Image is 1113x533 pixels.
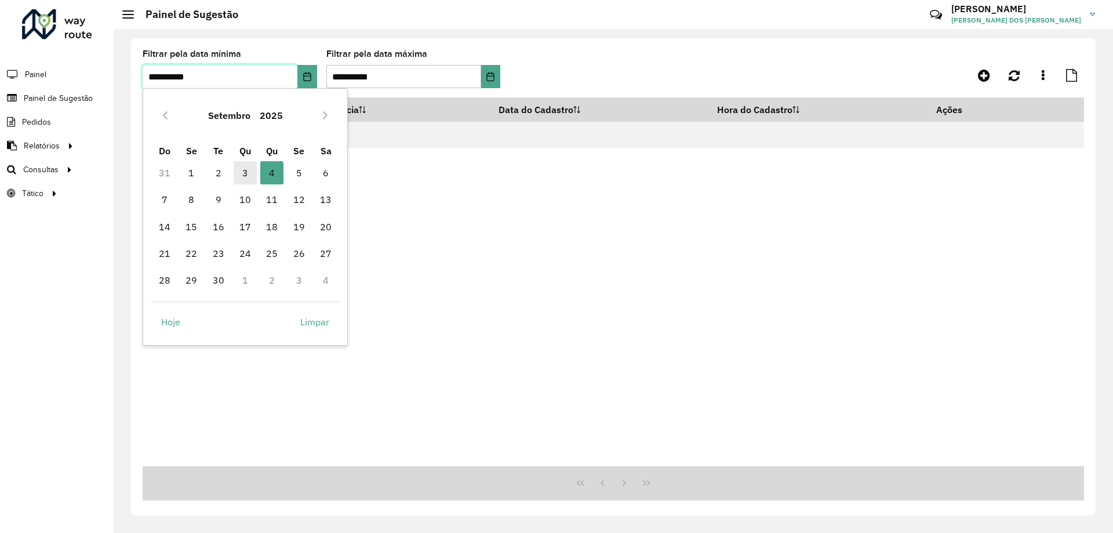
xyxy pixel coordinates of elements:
a: Contato Rápido [923,2,948,27]
button: Choose Month [203,101,255,129]
th: Data do Cadastro [491,97,709,122]
span: [PERSON_NAME] DOS [PERSON_NAME] [951,15,1081,26]
td: 30 [205,267,231,293]
td: 28 [151,267,178,293]
th: Ações [928,97,998,122]
span: 7 [153,188,176,211]
td: 1 [232,267,259,293]
td: 17 [232,213,259,240]
span: 30 [207,269,230,292]
span: Sa [321,145,332,157]
td: 3 [232,159,259,186]
span: 29 [180,269,203,292]
td: Nenhum registro encontrado [143,122,1084,148]
td: 18 [259,213,285,240]
span: 10 [234,188,257,211]
td: 8 [178,186,205,213]
td: 19 [286,213,312,240]
span: 3 [234,161,257,184]
td: 10 [232,186,259,213]
span: 27 [314,242,337,265]
span: 21 [153,242,176,265]
td: 2 [259,267,285,293]
span: Te [213,145,223,157]
span: 11 [260,188,283,211]
span: Painel de Sugestão [24,92,93,104]
td: 23 [205,240,231,267]
span: 23 [207,242,230,265]
td: 7 [151,186,178,213]
span: 17 [234,215,257,238]
span: 8 [180,188,203,211]
span: Tático [22,187,43,200]
td: 20 [312,213,339,240]
td: 31 [151,159,178,186]
h3: [PERSON_NAME] [951,3,1081,14]
td: 9 [205,186,231,213]
td: 12 [286,186,312,213]
label: Filtrar pela data máxima [326,47,427,61]
span: 5 [288,161,311,184]
div: Choose Date [143,88,348,346]
span: Consultas [23,164,59,176]
button: Choose Year [255,101,288,129]
span: Painel [25,68,46,81]
span: Limpar [300,315,329,329]
td: 29 [178,267,205,293]
td: 15 [178,213,205,240]
span: 15 [180,215,203,238]
td: 5 [286,159,312,186]
button: Choose Date [297,65,317,88]
span: 2 [207,161,230,184]
span: Do [159,145,170,157]
td: 16 [205,213,231,240]
span: 26 [288,242,311,265]
td: 13 [312,186,339,213]
span: Qu [266,145,278,157]
td: 22 [178,240,205,267]
span: Relatórios [24,140,60,152]
span: 24 [234,242,257,265]
span: 6 [314,161,337,184]
td: 14 [151,213,178,240]
td: 27 [312,240,339,267]
span: Qu [239,145,251,157]
span: 9 [207,188,230,211]
label: Filtrar pela data mínima [143,47,241,61]
span: 13 [314,188,337,211]
th: Data de Vigência [279,97,491,122]
span: 20 [314,215,337,238]
td: 4 [312,267,339,293]
th: Hora do Cadastro [709,97,929,122]
span: 22 [180,242,203,265]
span: Pedidos [22,116,51,128]
button: Choose Date [481,65,500,88]
span: 12 [288,188,311,211]
button: Previous Month [156,106,174,125]
td: 25 [259,240,285,267]
td: 26 [286,240,312,267]
button: Hoje [151,310,190,333]
h2: Painel de Sugestão [134,8,238,21]
span: 28 [153,269,176,292]
td: 2 [205,159,231,186]
span: 1 [180,161,203,184]
td: 4 [259,159,285,186]
td: 3 [286,267,312,293]
td: 6 [312,159,339,186]
td: 1 [178,159,205,186]
td: 21 [151,240,178,267]
span: 25 [260,242,283,265]
span: Se [293,145,304,157]
span: Se [186,145,197,157]
span: 19 [288,215,311,238]
span: 4 [260,161,283,184]
span: Hoje [161,315,180,329]
td: 24 [232,240,259,267]
span: 14 [153,215,176,238]
button: Limpar [290,310,339,333]
td: 11 [259,186,285,213]
button: Next Month [316,106,334,125]
span: 18 [260,215,283,238]
span: 16 [207,215,230,238]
